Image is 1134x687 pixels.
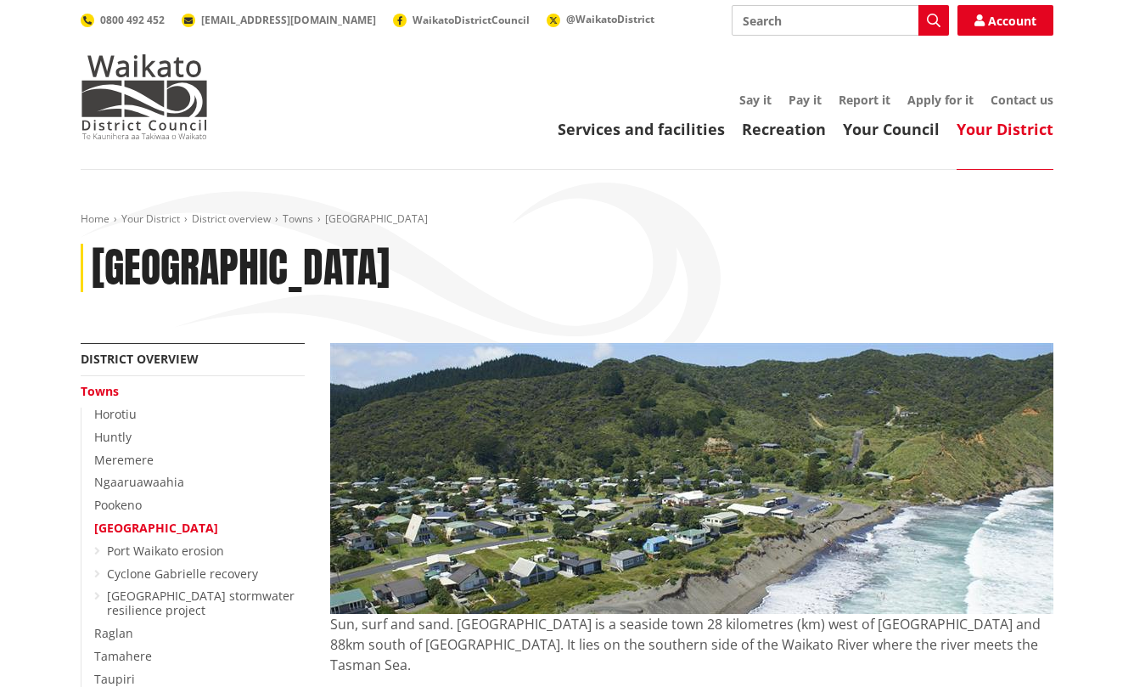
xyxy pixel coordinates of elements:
[81,13,165,27] a: 0800 492 452
[739,92,772,108] a: Say it
[94,648,152,664] a: Tamahere
[81,54,208,139] img: Waikato District Council - Te Kaunihera aa Takiwaa o Waikato
[94,520,218,536] a: [GEOGRAPHIC_DATA]
[94,671,135,687] a: Taupiri
[121,211,180,226] a: Your District
[94,625,133,641] a: Raglan
[991,92,1053,108] a: Contact us
[393,13,530,27] a: WaikatoDistrictCouncil
[789,92,822,108] a: Pay it
[957,5,1053,36] a: Account
[81,383,119,399] a: Towns
[957,119,1053,139] a: Your District
[107,566,258,582] a: Cyclone Gabrielle recovery
[94,497,142,513] a: Pookeno
[182,13,376,27] a: [EMAIL_ADDRESS][DOMAIN_NAME]
[107,543,224,559] a: Port Waikato erosion
[566,12,654,26] span: @WaikatoDistrict
[201,13,376,27] span: [EMAIL_ADDRESS][DOMAIN_NAME]
[192,211,271,226] a: District overview
[94,406,137,422] a: Horotiu
[558,119,725,139] a: Services and facilities
[742,119,826,139] a: Recreation
[413,13,530,27] span: WaikatoDistrictCouncil
[732,5,949,36] input: Search input
[94,429,132,445] a: Huntly
[107,588,295,618] a: [GEOGRAPHIC_DATA] stormwater resilience project
[907,92,974,108] a: Apply for it
[81,211,109,226] a: Home
[92,244,390,293] h1: [GEOGRAPHIC_DATA]
[330,343,1053,614] img: Port Waikato overview
[94,474,184,490] a: Ngaaruawaahia
[94,452,154,468] a: Meremere
[100,13,165,27] span: 0800 492 452
[81,212,1053,227] nav: breadcrumb
[839,92,890,108] a: Report it
[283,211,313,226] a: Towns
[81,351,199,367] a: District overview
[325,211,428,226] span: [GEOGRAPHIC_DATA]
[843,119,940,139] a: Your Council
[547,12,654,26] a: @WaikatoDistrict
